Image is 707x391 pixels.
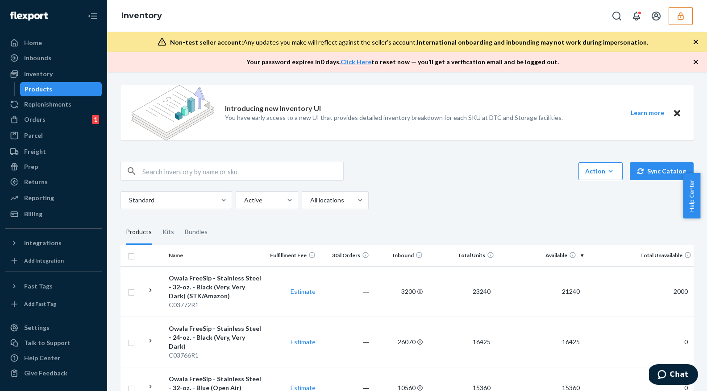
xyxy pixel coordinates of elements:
[170,38,648,47] div: Any updates you make will reflect against the seller's account.
[24,115,46,124] div: Orders
[670,288,691,295] span: 2000
[24,38,42,47] div: Home
[578,162,623,180] button: Action
[121,11,162,21] a: Inventory
[373,317,426,367] td: 26070
[585,167,616,176] div: Action
[92,115,99,124] div: 1
[5,236,102,250] button: Integrations
[426,245,498,266] th: Total Units
[24,54,51,62] div: Inbounds
[5,191,102,205] a: Reporting
[114,3,169,29] ol: breadcrumbs
[225,103,321,114] p: Introducing new Inventory UI
[625,107,670,119] button: Learn more
[246,58,559,66] p: Your password expires in 0 days . to reset now — you’ll get a verification email and be logged out.
[185,220,208,245] div: Bundles
[5,336,102,350] button: Talk to Support
[169,300,262,309] div: C03772R1
[649,364,698,387] iframe: Opens a widget where you can chat to one of our agents
[24,193,54,202] div: Reporting
[671,107,683,119] button: Close
[291,338,316,346] a: Estimate
[5,97,102,111] a: Replenishments
[498,245,587,266] th: Available
[5,144,102,159] a: Freight
[5,366,102,380] button: Give Feedback
[266,245,319,266] th: Fulfillment Fee
[20,82,102,96] a: Products
[628,7,645,25] button: Open notifications
[5,160,102,174] a: Prep
[5,128,102,143] a: Parcel
[24,147,46,156] div: Freight
[24,239,62,247] div: Integrations
[142,162,343,180] input: Search inventory by name or sku
[24,282,53,291] div: Fast Tags
[5,175,102,189] a: Returns
[24,323,50,332] div: Settings
[5,207,102,221] a: Billing
[319,317,373,367] td: ―
[225,113,563,122] p: You have early access to a new UI that provides detailed inventory breakdown for each SKU at DTC ...
[24,300,56,308] div: Add Fast Tag
[24,338,71,347] div: Talk to Support
[126,220,152,245] div: Products
[558,338,583,346] span: 16425
[24,70,53,78] div: Inventory
[165,245,266,266] th: Name
[291,288,316,295] a: Estimate
[319,266,373,317] td: ―
[5,112,102,127] a: Orders1
[24,177,48,186] div: Returns
[5,67,102,81] a: Inventory
[128,196,129,205] input: Standard
[24,257,64,264] div: Add Integration
[469,288,494,295] span: 23240
[169,351,262,360] div: C03766R1
[24,369,67,378] div: Give Feedback
[469,338,494,346] span: 16425
[683,173,700,218] button: Help Center
[681,338,691,346] span: 0
[587,245,699,266] th: Total Unavailable
[84,7,102,25] button: Close Navigation
[24,354,60,362] div: Help Center
[417,38,648,46] span: International onboarding and inbounding may not work during impersonation.
[24,131,43,140] div: Parcel
[373,245,426,266] th: Inbound
[169,324,262,351] div: Owala FreeSip - Stainless Steel - 24-oz. - Black (Very, Very Dark)
[5,51,102,65] a: Inbounds
[5,297,102,311] a: Add Fast Tag
[558,288,583,295] span: 21240
[25,85,52,94] div: Products
[309,196,310,205] input: All locations
[10,12,48,21] img: Flexport logo
[5,351,102,365] a: Help Center
[131,85,214,140] img: new-reports-banner-icon.82668bd98b6a51aee86340f2a7b77ae3.png
[5,36,102,50] a: Home
[608,7,626,25] button: Open Search Box
[24,100,71,109] div: Replenishments
[647,7,665,25] button: Open account menu
[170,38,243,46] span: Non-test seller account:
[162,220,174,245] div: Kits
[319,245,373,266] th: 30d Orders
[169,274,262,300] div: Owala FreeSip - Stainless Steel - 32-oz. - Black (Very, Very Dark) (STK/Amazon)
[341,58,371,66] a: Click Here
[5,321,102,335] a: Settings
[5,279,102,293] button: Fast Tags
[5,254,102,268] a: Add Integration
[630,162,694,180] button: Sync Catalog
[24,210,42,218] div: Billing
[24,162,38,171] div: Prep
[373,266,426,317] td: 3200
[243,196,244,205] input: Active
